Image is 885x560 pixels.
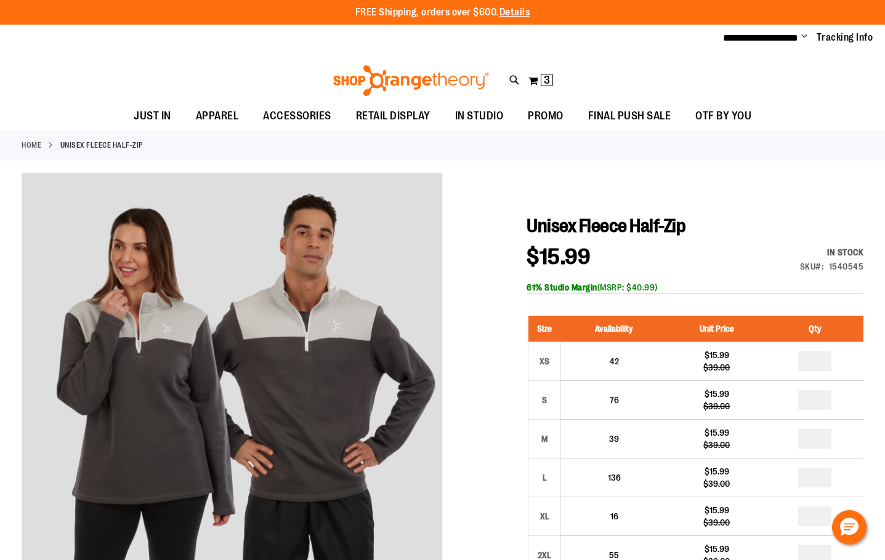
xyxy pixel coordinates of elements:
[673,400,761,412] div: $39.00
[527,215,685,236] span: Unisex Fleece Half-Zip
[673,361,761,374] div: $39.00
[184,102,251,130] a: APPAREL
[832,510,867,545] button: Hello, have a question? Let’s chat.
[767,316,863,342] th: Qty
[673,478,761,490] div: $39.00
[22,140,41,151] a: Home
[528,102,564,130] span: PROMO
[355,6,530,20] p: FREE Shipping, orders over $600.
[673,516,761,529] div: $39.00
[673,504,761,516] div: $15.99
[800,246,864,258] div: Availability
[609,434,619,444] span: 39
[673,465,761,478] div: $15.99
[527,244,590,270] span: $15.99
[528,316,561,342] th: Size
[263,102,331,130] span: ACCESSORIES
[455,102,504,130] span: IN STUDIO
[667,316,767,342] th: Unit Price
[535,391,554,409] div: S
[673,439,761,451] div: $39.00
[673,349,761,361] div: $15.99
[673,388,761,400] div: $15.99
[196,102,239,130] span: APPAREL
[829,260,864,273] div: 1540545
[695,102,751,130] span: OTF BY YOU
[251,102,344,130] a: ACCESSORIES
[683,102,764,130] a: OTF BY YOU
[60,140,143,151] strong: Unisex Fleece Half-Zip
[356,102,430,130] span: RETAIL DISPLAY
[535,352,554,370] div: XS
[801,31,807,44] button: Account menu
[610,356,619,366] span: 42
[535,430,554,448] div: M
[673,426,761,439] div: $15.99
[544,74,550,86] span: 3
[610,511,618,521] span: 16
[576,102,684,130] a: FINAL PUSH SALE
[499,7,530,18] a: Details
[527,282,597,292] b: 61% Studio Margin
[535,468,554,487] div: L
[608,473,621,482] span: 136
[121,102,184,130] a: JUST IN
[610,395,619,405] span: 76
[800,262,824,271] strong: SKU
[134,102,171,130] span: JUST IN
[800,246,864,258] div: In stock
[331,65,491,96] img: Shop Orangetheory
[673,543,761,555] div: $15.99
[515,102,576,130] a: PROMO
[588,102,671,130] span: FINAL PUSH SALE
[535,507,554,526] div: XL
[443,102,516,130] a: IN STUDIO
[609,550,619,560] span: 55
[344,102,443,130] a: RETAIL DISPLAY
[527,281,863,294] div: (MSRP: $40.99)
[561,316,667,342] th: Availability
[817,31,873,44] a: Tracking Info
